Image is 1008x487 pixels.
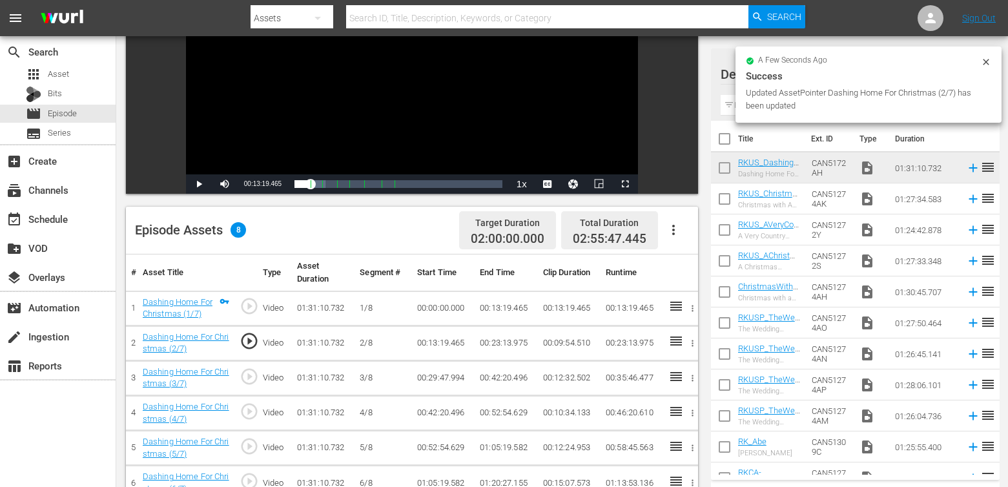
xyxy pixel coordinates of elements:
td: 00:42:20.496 [412,396,475,431]
span: Episode [48,107,77,120]
span: Video [859,377,875,393]
div: A Very Country Christmas Homecoming [738,232,801,240]
td: Video [258,396,292,431]
th: Segment # [355,254,412,291]
button: Playback Rate [509,174,535,194]
span: Series [26,126,41,141]
span: menu [8,10,23,26]
div: The Wedding Planners: Familias Enfrentadas [738,387,801,395]
td: 01:27:33.348 [890,245,961,276]
div: A Christmas Exchange [738,263,801,271]
th: Asset Duration [292,254,355,291]
td: 2/8 [355,326,412,360]
button: Play [186,174,212,194]
span: reorder [980,191,996,206]
th: Asset Title [138,254,235,291]
td: Video [258,291,292,326]
td: CAN51272Y [807,214,854,245]
td: CAN51272S [807,245,854,276]
svg: Add to Episode [966,316,980,330]
td: 01:28:06.101 [890,369,961,400]
td: 00:13:19.465 [601,291,663,326]
td: 00:42:20.496 [475,360,537,395]
a: RKUS_AChristmasExchange [738,251,797,270]
td: 00:23:13.975 [475,326,537,360]
td: CAN51274AN [807,338,854,369]
td: 00:29:47.994 [412,360,475,395]
a: RKUSP_TheWeddingPlanners_BridalBrigade [738,344,800,373]
a: Sign Out [962,13,996,23]
img: ans4CAIJ8jUAAAAAAAAAAAAAAAAAAAAAAAAgQb4GAAAAAAAAAAAAAAAAAAAAAAAAJMjXAAAAAAAAAAAAAAAAAAAAAAAAgAT5G... [31,3,93,34]
a: RKUSP_TheWeddingPlanners_FeudingFamilies [738,375,800,404]
span: Bits [48,87,62,100]
td: 00:13:19.465 [412,326,475,360]
div: Christmas with A Prince: The Royal Baby [738,201,801,209]
span: reorder [980,377,996,392]
span: Video [859,191,875,207]
span: Search [6,45,22,60]
svg: Add to Episode [966,192,980,206]
span: reorder [980,284,996,299]
button: Jump To Time [561,174,586,194]
svg: Add to Episode [966,254,980,268]
span: Automation [6,300,22,316]
span: 8 [231,222,246,238]
span: VOD [6,241,22,256]
th: Ext. ID [803,121,851,157]
button: Captions [535,174,561,194]
a: RKUS_DashingHomeForChristmas [738,158,800,187]
div: Progress Bar [294,180,502,188]
th: Clip Duration [538,254,601,291]
td: 00:13:19.465 [538,291,601,326]
div: Total Duration [573,214,646,232]
a: Dashing Home For Christmas (4/7) [143,402,229,424]
svg: Add to Episode [966,409,980,423]
th: Start Time [412,254,475,291]
div: Success [746,68,991,84]
td: Video [258,326,292,360]
td: CAN51274AO [807,307,854,338]
span: Asset [26,67,41,82]
div: Bits [26,87,41,102]
span: Video [859,160,875,176]
span: play_circle_outline [240,367,259,386]
span: play_circle_outline [240,437,259,456]
div: Episode Assets [135,222,246,238]
span: 02:55:47.445 [573,231,646,246]
td: CAN51274AM [807,400,854,431]
a: Dashing Home For Christmas (2/7) [143,332,229,354]
span: Video [859,470,875,486]
a: RK_Abe [738,437,766,446]
span: Video [859,284,875,300]
div: Default Workspace [721,56,978,92]
svg: Add to Episode [966,223,980,237]
span: Reports [6,358,22,374]
span: reorder [980,470,996,485]
td: 01:31:10.732 [292,431,355,466]
div: Dashing Home For Christmas [738,170,801,178]
span: Create [6,154,22,169]
td: 01:30:45.707 [890,276,961,307]
td: 01:26:04.736 [890,400,961,431]
span: 00:13:19.465 [244,180,282,187]
td: 01:25:55.400 [890,431,961,462]
a: ChristmasWithAView_BrainPower [738,282,799,311]
span: Channels [6,183,22,198]
td: 3 [126,360,138,395]
td: 00:13:19.465 [475,291,537,326]
a: RKUSP_TheWeddingPlanners_ChampagneDreams [738,313,800,351]
span: reorder [980,315,996,330]
a: Dashing Home For Christmas (3/7) [143,367,229,389]
div: The Wedding Planners: Algo que Celebrar [738,325,801,333]
th: Title [738,121,804,157]
td: 01:31:10.732 [292,326,355,360]
td: 01:05:19.582 [475,431,537,466]
button: Search [748,5,805,28]
td: 01:26:45.141 [890,338,961,369]
td: CAN51274AH [807,276,854,307]
td: 1 [126,291,138,326]
div: The Wedding Planners: Todo por Amor [738,418,801,426]
td: 00:12:32.502 [538,360,601,395]
td: 00:46:20.610 [601,396,663,431]
svg: Add to Episode [966,285,980,299]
